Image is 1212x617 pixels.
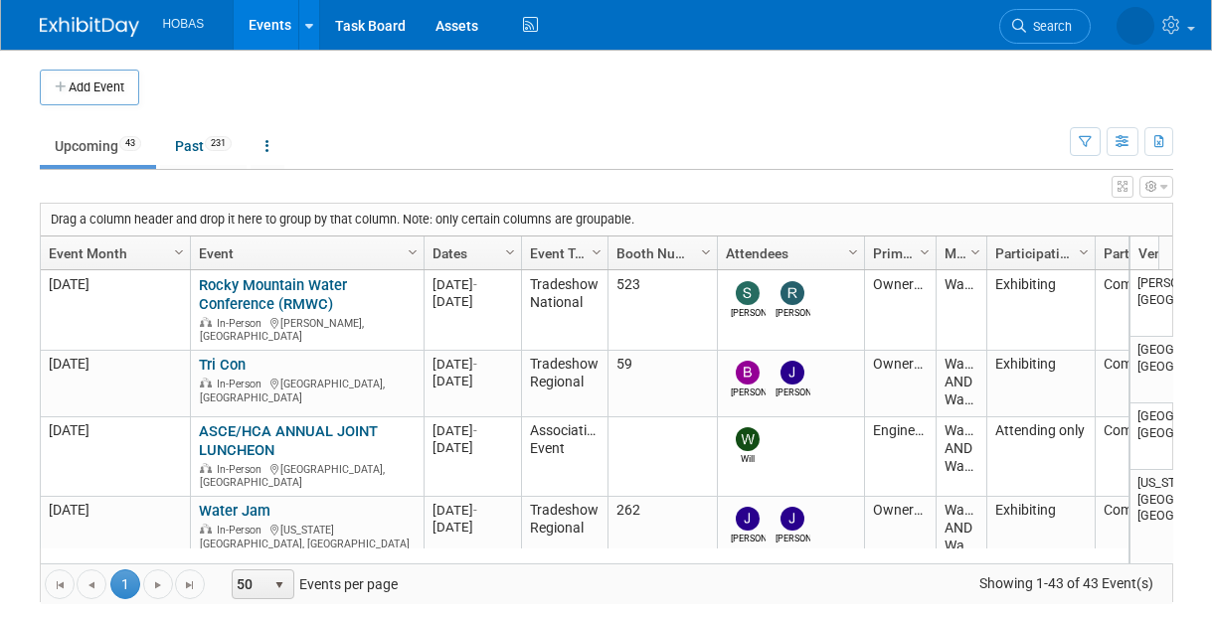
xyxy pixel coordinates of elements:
[736,427,760,451] img: Will Stafford
[586,236,607,266] a: Column Settings
[200,524,212,534] img: In-Person Event
[41,497,190,596] td: [DATE]
[473,423,477,438] span: -
[175,569,205,599] a: Go to the last page
[731,451,766,466] div: Will Stafford
[217,378,267,390] span: In-Person
[521,270,607,350] td: Tradeshow National
[1026,19,1072,34] span: Search
[199,460,415,490] div: [GEOGRAPHIC_DATA], [GEOGRAPHIC_DATA]
[731,305,766,320] div: Stephen Alston
[1073,236,1095,266] a: Column Settings
[171,244,187,260] span: Column Settings
[433,502,512,519] div: [DATE]
[960,569,1171,597] span: Showing 1-43 of 43 Event(s)
[160,127,247,165] a: Past231
[405,244,421,260] span: Column Settings
[986,351,1095,417] td: Exhibiting
[217,463,267,476] span: In-Person
[1095,351,1202,417] td: Committed
[200,378,212,387] img: In-Person Event
[41,270,190,350] td: [DATE]
[433,373,512,389] div: [DATE]
[41,204,1172,235] div: Drag a column header and drop it here to group by that column. Note: only certain columns are gro...
[1104,236,1189,270] a: Participation
[986,497,1095,596] td: Exhibiting
[402,236,424,266] a: Column Settings
[607,351,717,417] td: 59
[936,497,986,596] td: Water AND Wastewater
[776,531,810,545] div: Jeffrey LeBlanc
[199,236,411,270] a: Event
[589,244,605,260] span: Column Settings
[995,236,1082,270] a: Participation Type
[698,244,714,260] span: Column Settings
[433,439,512,456] div: [DATE]
[40,70,139,105] button: Add Event
[530,236,595,270] a: Event Type (Tradeshow National, Regional, State, Sponsorship, Assoc Event)
[607,497,717,596] td: 262
[917,244,933,260] span: Column Settings
[873,236,923,270] a: Primary Attendees
[150,577,166,593] span: Go to the next page
[736,361,760,385] img: Bryant Welch
[199,521,415,550] div: [US_STATE][GEOGRAPHIC_DATA], [GEOGRAPHIC_DATA]
[1076,244,1092,260] span: Column Settings
[521,417,607,497] td: Association Event
[206,569,418,599] span: Events per page
[52,577,68,593] span: Go to the first page
[616,236,704,270] a: Booth Number
[433,293,512,310] div: [DATE]
[1095,497,1202,596] td: Committed
[119,136,141,151] span: 43
[41,417,190,497] td: [DATE]
[143,569,173,599] a: Go to the next page
[433,519,512,536] div: [DATE]
[986,270,1095,350] td: Exhibiting
[433,236,508,270] a: Dates
[502,244,518,260] span: Column Settings
[695,236,717,266] a: Column Settings
[217,317,267,330] span: In-Person
[1095,270,1202,350] td: Committed
[607,270,717,350] td: 523
[842,236,864,266] a: Column Settings
[199,375,415,404] div: [GEOGRAPHIC_DATA], [GEOGRAPHIC_DATA]
[521,497,607,596] td: Tradeshow Regional
[731,531,766,545] div: Joe Tipton
[936,417,986,497] td: Water AND Wastewater
[40,127,156,165] a: Upcoming43
[205,136,232,151] span: 231
[731,385,766,399] div: Bryant Welch
[84,577,99,593] span: Go to the previous page
[736,507,760,531] img: Joe Tipton
[199,314,415,344] div: [PERSON_NAME], [GEOGRAPHIC_DATA]
[845,244,861,260] span: Column Settings
[780,507,804,531] img: Jeffrey LeBlanc
[864,497,936,596] td: Owners/Engineers
[77,569,106,599] a: Go to the previous page
[999,9,1091,44] a: Search
[780,361,804,385] img: Jeffrey LeBlanc
[776,385,810,399] div: Jeffrey LeBlanc
[726,236,851,270] a: Attendees
[936,270,986,350] td: Water
[433,276,512,293] div: [DATE]
[433,356,512,373] div: [DATE]
[499,236,521,266] a: Column Settings
[864,417,936,497] td: Engineers
[199,276,347,313] a: Rocky Mountain Water Conference (RMWC)
[217,524,267,537] span: In-Person
[200,463,212,473] img: In-Person Event
[182,577,198,593] span: Go to the last page
[1095,417,1202,497] td: Committed
[776,305,810,320] div: Rene Garcia
[433,422,512,439] div: [DATE]
[40,17,139,37] img: ExhibitDay
[964,236,986,266] a: Column Settings
[41,351,190,417] td: [DATE]
[736,281,760,305] img: Stephen Alston
[110,569,140,599] span: 1
[199,422,378,459] a: ASCE/HCA ANNUAL JOINT LUNCHEON
[168,236,190,266] a: Column Settings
